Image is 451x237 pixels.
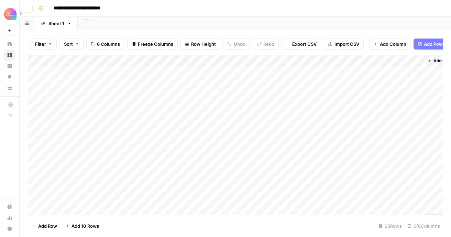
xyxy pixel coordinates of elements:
a: Sheet 1 [35,17,78,30]
span: Add Row [38,223,57,229]
button: Help + Support [4,223,15,234]
button: Import CSV [324,39,364,50]
img: Alliance Logo [4,8,16,20]
span: Sort [64,41,73,47]
button: Add Column [369,39,411,50]
div: 28 Rows [376,220,405,231]
button: Add 10 Rows [61,220,103,231]
span: Row Height [191,41,216,47]
a: Your Data [4,83,15,94]
button: Workspace: Alliance [4,6,15,23]
span: Export CSV [292,41,317,47]
a: Browse [4,50,15,61]
a: Opportunities [4,72,15,83]
span: Add Column [380,41,406,47]
span: Add 10 Rows [71,223,99,229]
button: Sort [59,39,84,50]
span: Filter [35,41,46,47]
button: Freeze Columns [127,39,178,50]
div: Sheet 1 [48,20,64,27]
span: Import CSV [334,41,359,47]
span: Freeze Columns [138,41,173,47]
button: Add Row [28,220,61,231]
a: Home [4,39,15,50]
span: Undo [234,41,245,47]
a: Insights [4,61,15,72]
span: Redo [263,41,274,47]
button: Export CSV [282,39,321,50]
a: Usage [4,212,15,223]
button: Undo [223,39,250,50]
div: 6/6 Columns [405,220,443,231]
button: Redo [253,39,279,50]
button: Row Height [180,39,220,50]
span: 6 Columns [97,41,120,47]
button: 6 Columns [86,39,124,50]
a: Settings [4,201,15,212]
button: Filter [31,39,57,50]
